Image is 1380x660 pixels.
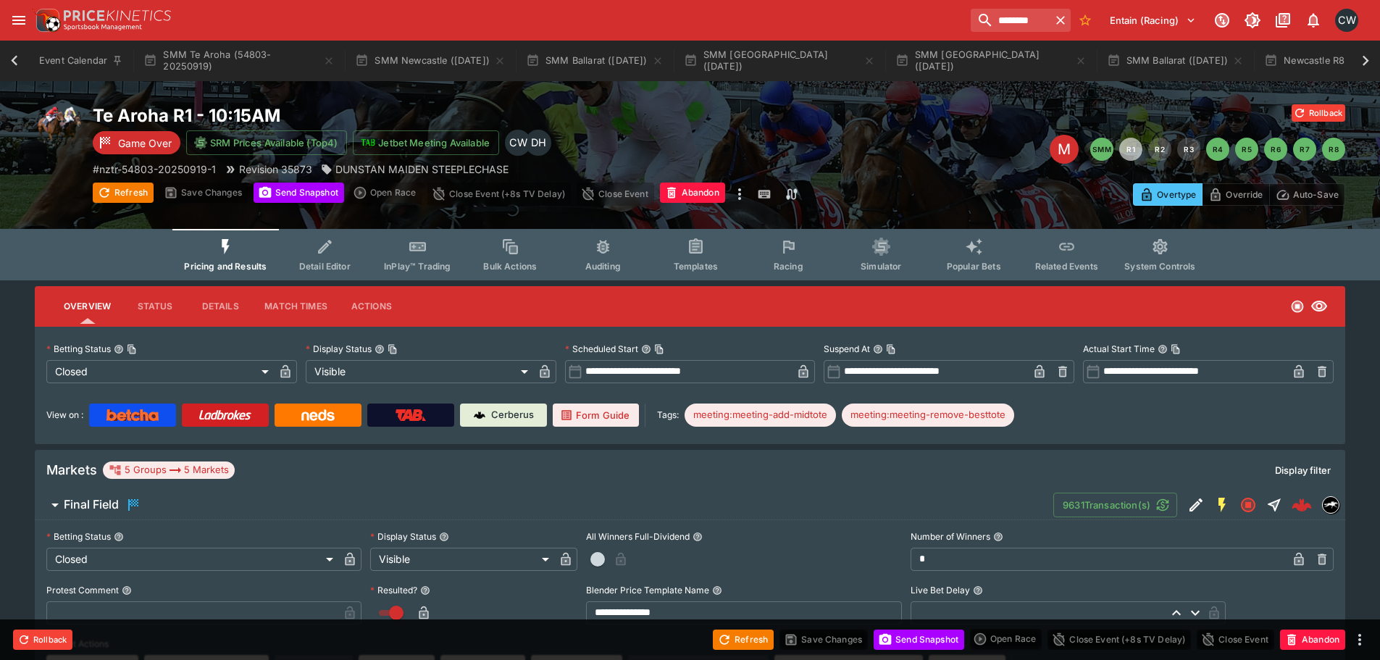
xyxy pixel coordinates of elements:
button: Straight [1261,492,1287,518]
p: Override [1226,187,1263,202]
span: meeting:meeting-remove-besttote [842,408,1014,422]
p: Auto-Save [1293,187,1339,202]
button: Display filter [1266,459,1339,482]
button: Abandon [1280,630,1345,650]
p: Display Status [306,343,372,355]
button: Live Bet Delay [973,585,983,596]
button: SMM [GEOGRAPHIC_DATA] ([DATE]) [887,41,1095,81]
span: Popular Bets [947,261,1001,272]
button: Refresh [93,183,154,203]
img: Betcha [106,409,159,421]
p: Suspend At [824,343,870,355]
button: SRM Prices Available (Top4) [186,130,347,155]
img: PriceKinetics [64,10,171,21]
button: Betting Status [114,532,124,542]
img: logo-cerberus--red.svg [1292,495,1312,515]
button: Display Status [439,532,449,542]
p: Resulted? [370,584,417,596]
button: Select Tenant [1101,9,1205,32]
label: Tags: [657,404,679,427]
button: SMM Te Aroha (54803-20250919) [135,41,343,81]
button: SMM Ballarat ([DATE]) [517,41,672,81]
span: Simulator [861,261,901,272]
p: Actual Start Time [1083,343,1155,355]
button: Auto-Save [1269,183,1345,206]
div: 5 Groups 5 Markets [109,461,229,479]
button: R5 [1235,138,1258,161]
span: Mark an event as closed and abandoned. [660,185,725,199]
span: Detail Editor [299,261,351,272]
button: Protest Comment [122,585,132,596]
button: Actual Start TimeCopy To Clipboard [1158,344,1168,354]
button: open drawer [6,7,32,33]
span: System Controls [1124,261,1195,272]
button: Overview [52,289,122,324]
button: Toggle light/dark mode [1239,7,1266,33]
div: Betting Target: cerberus [685,404,836,427]
div: 1e67aaeb-94ab-4612-950a-6760bdd3175f [1292,495,1312,515]
span: Racing [774,261,803,272]
button: SMM [GEOGRAPHIC_DATA] ([DATE]) [675,41,884,81]
button: R1 [1119,138,1142,161]
p: Betting Status [46,343,111,355]
div: Start From [1133,183,1345,206]
button: SMM [1090,138,1113,161]
img: nztr [1323,497,1339,513]
button: Status [122,289,188,324]
span: meeting:meeting-add-midtote [685,408,836,422]
button: Send Snapshot [254,183,344,203]
button: Rollback [13,630,72,650]
button: Blender Price Template Name [712,585,722,596]
button: Overtype [1133,183,1203,206]
img: jetbet-logo.svg [361,135,375,150]
button: R7 [1293,138,1316,161]
button: Notifications [1300,7,1326,33]
button: Display StatusCopy To Clipboard [375,344,385,354]
p: Scheduled Start [565,343,638,355]
input: search [971,9,1050,32]
button: Suspend AtCopy To Clipboard [873,344,883,354]
button: Abandon [660,183,725,203]
img: Sportsbook Management [64,24,142,30]
p: Protest Comment [46,584,119,596]
button: R3 [1177,138,1200,161]
p: Copy To Clipboard [93,162,216,177]
button: Copy To Clipboard [886,344,896,354]
h6: Final Field [64,497,119,512]
h5: Markets [46,461,97,478]
img: PriceKinetics Logo [32,6,61,35]
span: Mark an event as closed and abandoned. [1280,631,1345,646]
button: Newcastle R8 [1255,41,1369,81]
p: Betting Status [46,530,111,543]
p: Overtype [1157,187,1196,202]
button: No Bookmarks [1074,9,1097,32]
h2: Copy To Clipboard [93,104,719,127]
span: Auditing [585,261,621,272]
div: DUNSTAN MAIDEN STEEPLECHASE [321,162,509,177]
button: Copy To Clipboard [388,344,398,354]
p: DUNSTAN MAIDEN STEEPLECHASE [335,162,509,177]
button: SGM Enabled [1209,492,1235,518]
button: R4 [1206,138,1229,161]
p: Blender Price Template Name [586,584,709,596]
img: horse_racing.png [35,104,81,151]
span: InPlay™ Trading [384,261,451,272]
button: SMM Newcastle ([DATE]) [346,41,514,81]
button: Number of Winners [993,532,1003,542]
button: Details [188,289,253,324]
a: Cerberus [460,404,547,427]
span: Pricing and Results [184,261,267,272]
div: Visible [306,360,533,383]
button: R8 [1322,138,1345,161]
img: Neds [301,409,334,421]
button: more [1351,631,1368,648]
button: SMM Ballarat ([DATE]) [1098,41,1253,81]
p: Game Over [118,135,172,151]
svg: Closed [1239,496,1257,514]
div: Closed [46,360,274,383]
span: Related Events [1035,261,1098,272]
button: Scheduled StartCopy To Clipboard [641,344,651,354]
div: Closed [46,548,338,571]
p: Live Bet Delay [911,584,970,596]
button: Final Field [35,490,1053,519]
